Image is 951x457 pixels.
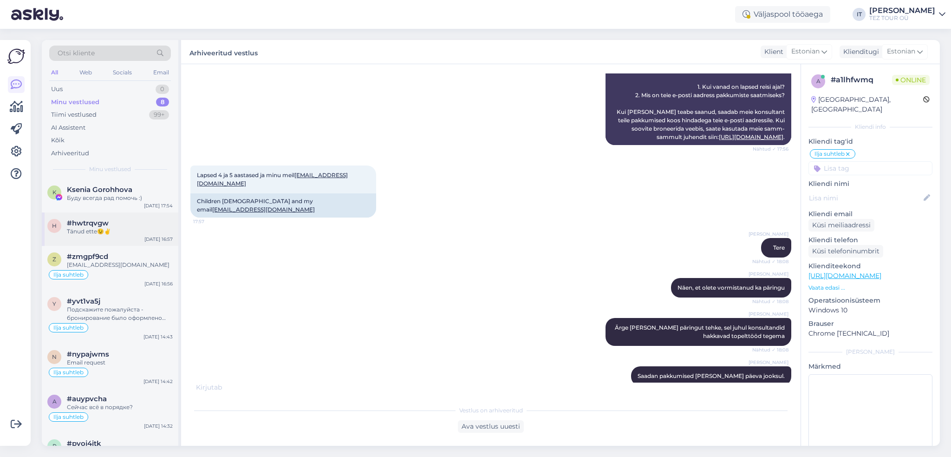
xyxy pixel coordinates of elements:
div: 8 [156,98,169,107]
div: Буду всегда рад помочь :) [67,194,173,202]
div: [DATE] 17:54 [144,202,173,209]
div: Uus [51,85,63,94]
p: Kliendi nimi [808,179,932,189]
span: [PERSON_NAME] [749,271,788,278]
p: Vaata edasi ... [808,284,932,292]
div: All [49,66,60,79]
span: Nähtud ✓ 18:08 [752,258,788,265]
span: #auypvcha [67,395,107,403]
span: p [52,443,57,450]
div: [DATE] 14:32 [144,423,173,430]
span: Näen, et olete vormistanud ka päringu [677,284,785,291]
a: [URL][DOMAIN_NAME] [808,272,881,280]
span: Online [892,75,930,85]
span: Ärge [PERSON_NAME] päringut tehke, sel juhul konsultandid hakkavad topelttööd tegema [615,324,786,339]
p: Chrome [TECHNICAL_ID] [808,329,932,338]
div: [PERSON_NAME] [808,348,932,356]
div: [PERSON_NAME] [869,7,935,14]
div: [DATE] 16:57 [144,236,173,243]
div: 99+ [149,110,169,119]
div: Kliendi info [808,123,932,131]
input: Lisa nimi [809,193,922,203]
span: [PERSON_NAME] [749,359,788,366]
span: Nähtud ✓ 18:08 [752,298,788,305]
span: #yvt1va5j [67,297,100,305]
div: Minu vestlused [51,98,99,107]
div: AI Assistent [51,123,85,132]
p: Kliendi telefon [808,235,932,245]
span: Ilja suhtleb [814,151,845,157]
div: Подскажите пожалуйста - бронирование было оформлено через консультанта или через онлайн систему? [67,305,173,322]
label: Arhiveeritud vestlus [189,46,258,58]
div: Küsi meiliaadressi [808,219,874,232]
span: 17:57 [193,218,228,225]
div: Сейчас всё в порядке? [67,403,173,411]
span: K [52,189,57,196]
div: TEZ TOUR OÜ [869,14,935,22]
span: [PERSON_NAME] [749,311,788,318]
span: Ksenia Gorohhova [67,185,132,194]
span: Ilja suhtleb [53,370,84,375]
span: Minu vestlused [89,165,131,173]
div: Kõik [51,136,65,145]
span: #pvoj4itk [67,439,101,448]
span: Lapsed 4 ja 5 aastased ja minu meil [197,172,348,187]
div: Kirjutab [190,383,791,392]
div: Web [78,66,94,79]
div: Tänud ette😉✌️ [67,227,173,236]
div: Klient [761,47,783,57]
div: Tiimi vestlused [51,110,97,119]
span: Ilja suhtleb [53,414,84,420]
span: Ilja suhtleb [53,272,84,278]
img: Askly Logo [7,47,25,65]
div: [DATE] 14:42 [143,378,173,385]
p: Klienditeekond [808,261,932,271]
p: Kliendi email [808,209,932,219]
span: Vestlus on arhiveeritud [459,406,523,415]
input: Lisa tag [808,161,932,175]
span: Nähtud ✓ 17:56 [753,146,788,152]
div: Arhiveeritud [51,149,89,158]
span: a [52,398,57,405]
span: #hwtrqvgw [67,219,109,227]
span: n [52,353,57,360]
span: Otsi kliente [58,48,95,58]
div: IT [853,8,866,21]
span: Nähtud ✓ 18:08 [752,346,788,353]
span: a [816,78,821,85]
span: z [52,256,56,263]
span: [PERSON_NAME] [749,231,788,238]
div: # a1lhfwmq [831,74,892,86]
p: Windows 10 [808,305,932,315]
span: #nypajwms [67,350,109,358]
span: Estonian [887,46,915,57]
span: Saadan pakkumised [PERSON_NAME] päeva jooksul. [638,372,785,379]
div: Küsi telefoninumbrit [808,245,883,258]
p: Kliendi tag'id [808,137,932,146]
div: Ava vestlus uuesti [458,420,524,433]
div: Väljaspool tööaega [735,6,830,23]
div: Email request [67,358,173,367]
div: Children [DEMOGRAPHIC_DATA] and my email [190,193,376,218]
a: [URL][DOMAIN_NAME] [719,133,783,140]
p: Brauser [808,319,932,329]
div: Et pakkuda teile parimat SUNNY DAYS EL PALACIO RESORT & SPA broneerimispakkumist, vajan veidi lis... [606,46,791,145]
span: Ilja suhtleb [53,325,84,331]
div: Email [151,66,171,79]
span: Tere [773,244,785,251]
span: h [52,222,57,229]
span: y [52,300,56,307]
div: 0 [156,85,169,94]
span: #zmgpf9cd [67,252,108,261]
a: [PERSON_NAME]TEZ TOUR OÜ [869,7,945,22]
div: [DATE] 14:43 [143,333,173,340]
p: Märkmed [808,362,932,371]
span: Estonian [791,46,820,57]
div: Socials [111,66,134,79]
p: Operatsioonisüsteem [808,296,932,305]
div: [EMAIL_ADDRESS][DOMAIN_NAME] [67,261,173,269]
a: [EMAIL_ADDRESS][DOMAIN_NAME] [212,206,315,213]
div: Klienditugi [840,47,879,57]
div: [GEOGRAPHIC_DATA], [GEOGRAPHIC_DATA] [811,95,923,114]
span: . [222,383,223,391]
